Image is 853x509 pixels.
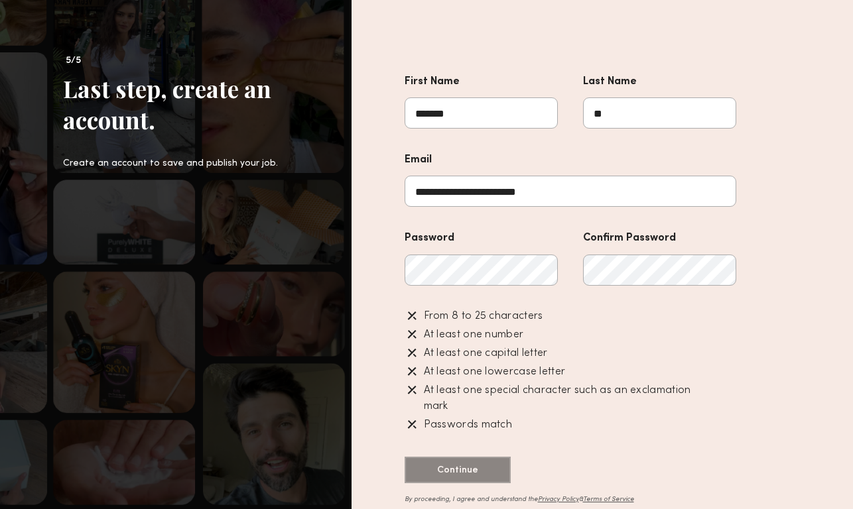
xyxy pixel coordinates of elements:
[414,327,718,343] div: At least one number
[63,156,312,170] div: Create an account to save and publish your job.
[583,97,736,129] input: Last Name
[405,496,736,503] div: By proceeding, I agree and understand the &
[63,53,312,69] div: 5/5
[414,382,718,414] div: At least one special character such as an exclamation mark
[414,364,718,380] div: At least one lowercase letter
[405,254,558,286] input: Password
[405,97,558,129] input: First Name
[405,73,558,91] div: First Name
[63,73,312,135] div: Last step, create an account.
[405,229,558,247] div: Password
[583,496,634,502] a: Terms of Service
[405,176,736,207] input: Email
[583,229,736,247] div: Confirm Password
[583,254,736,286] input: Confirm Password
[583,73,736,91] div: Last Name
[414,308,718,324] div: From 8 to 25 characters
[405,151,736,169] div: Email
[538,496,579,502] a: Privacy Policy
[414,345,718,361] div: At least one capital letter
[414,417,718,433] div: Passwords match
